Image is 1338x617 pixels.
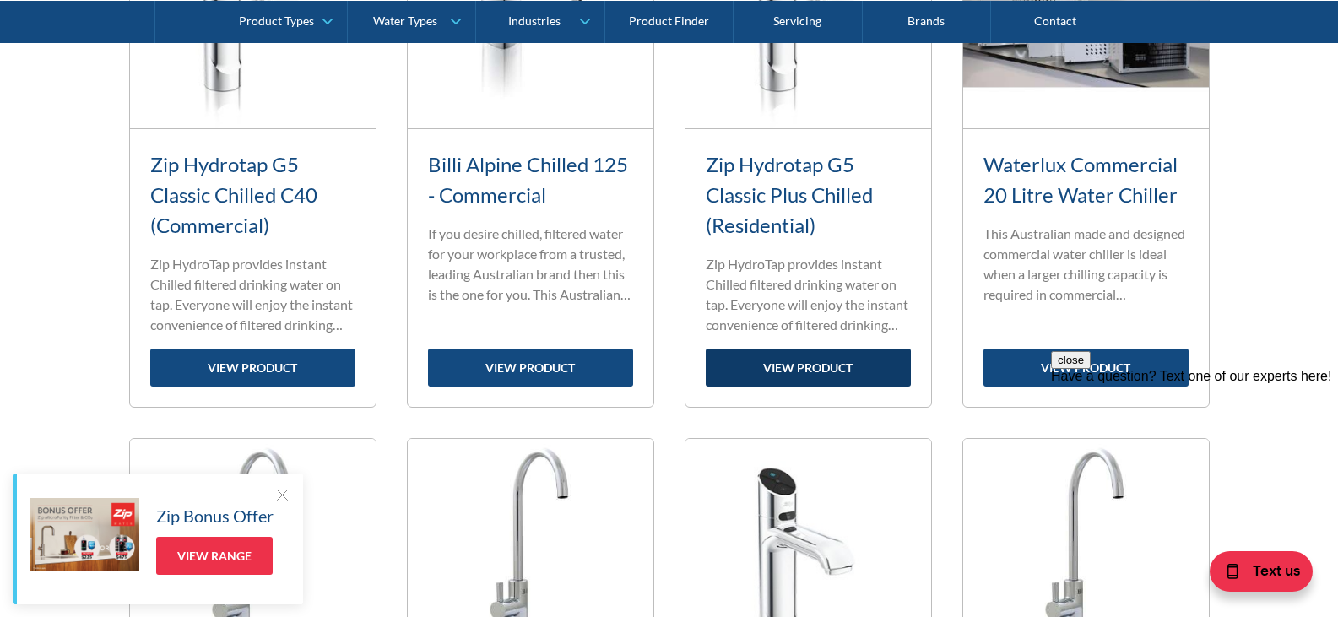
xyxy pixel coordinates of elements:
a: Zip Hydrotap G5 Classic Chilled C40 (Commercial) [150,152,317,237]
iframe: podium webchat widget bubble [1203,533,1338,617]
p: Zip HydroTap provides instant Chilled filtered drinking water on tap. Everyone will enjoy the ins... [150,254,355,335]
a: view product [150,349,355,387]
a: view product [983,349,1189,387]
div: Industries [508,14,561,28]
img: Zip Bonus Offer [30,498,139,571]
p: If you desire chilled, filtered water for your workplace from a trusted, leading Australian brand... [428,224,633,305]
div: Product Types [239,14,314,28]
a: Zip Hydrotap G5 Classic Plus Chilled (Residential) [706,152,873,237]
h5: Zip Bonus Offer [156,503,274,528]
a: Waterlux Commercial 20 Litre Water Chiller [983,152,1178,207]
a: Billi Alpine Chilled 125 - Commercial [428,152,628,207]
a: View Range [156,537,273,575]
p: This Australian made and designed commercial water chiller is ideal when a larger chilling capaci... [983,224,1189,305]
p: Zip HydroTap provides instant Chilled filtered drinking water on tap. Everyone will enjoy the ins... [706,254,911,335]
a: view product [706,349,911,387]
a: view product [428,349,633,387]
iframe: podium webchat widget prompt [1051,351,1338,554]
div: Water Types [373,14,437,28]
